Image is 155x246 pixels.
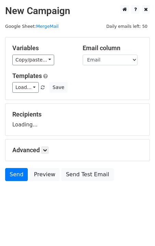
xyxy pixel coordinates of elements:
[29,168,60,181] a: Preview
[61,168,114,181] a: Send Test Email
[5,168,28,181] a: Send
[49,82,67,93] button: Save
[12,111,143,128] div: Loading...
[12,72,42,79] a: Templates
[12,82,39,93] a: Load...
[36,24,59,29] a: MergeMail
[5,24,59,29] small: Google Sheet:
[5,5,150,17] h2: New Campaign
[104,23,150,30] span: Daily emails left: 50
[12,44,72,52] h5: Variables
[12,55,54,65] a: Copy/paste...
[12,146,143,154] h5: Advanced
[12,111,143,118] h5: Recipients
[104,24,150,29] a: Daily emails left: 50
[83,44,143,52] h5: Email column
